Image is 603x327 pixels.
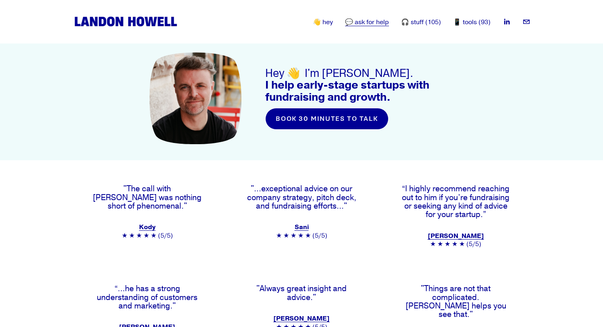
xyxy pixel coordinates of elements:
[400,232,512,249] p: ★ ★ ★ ★ ★ (5/5)
[345,17,389,27] a: 💬 ask for help
[503,18,511,26] a: LinkedIn
[246,223,357,240] p: ★ ★ ★ ★ ★ (5/5)
[400,184,512,219] h4: “I highly recommend reaching out to him if you’re fundraising or seeking any kind of advice for y...
[401,17,441,27] a: 🎧 stuff (105)
[246,184,357,210] h4: "...exceptional advice on our company strategy, pitch deck, and fundraising efforts..."
[313,17,333,27] a: 👋 hey
[428,232,484,240] a: [PERSON_NAME]
[246,284,357,302] h4: "Always great insight and advice."
[91,284,203,310] h4: “...he has a strong understanding of customers and marketing."
[91,184,203,210] h4: "The call with [PERSON_NAME] was nothing short of phenomenal."
[273,315,330,323] a: [PERSON_NAME]
[522,18,530,26] a: landon.howell@gmail.com
[400,284,512,319] h4: "Things are not that complicated. [PERSON_NAME] helps you see that."
[265,108,389,130] a: book 30 minutes to talk
[295,223,309,231] a: Sani
[453,17,491,27] a: 📱 tools (93)
[265,78,432,104] strong: I help early-stage startups with fundraising and growth.
[139,223,156,231] a: Kody
[73,15,179,28] img: Landon Howell
[91,223,203,240] p: ★ ★ ★ ★ ★ (5/5)
[265,68,435,103] h3: Hey 👋 I'm [PERSON_NAME].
